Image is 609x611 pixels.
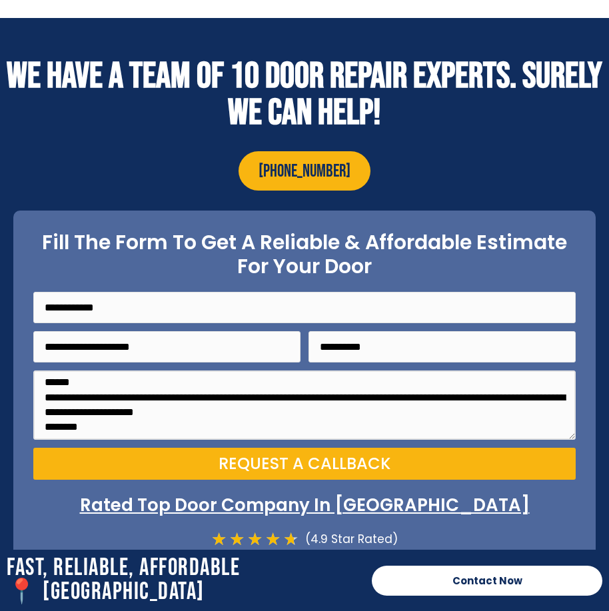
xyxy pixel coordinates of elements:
[239,151,370,191] a: [PHONE_NUMBER]
[452,576,522,586] span: Contact Now
[33,448,576,480] button: Request a Callback
[7,58,602,131] h2: WE HAVE A TEAM OF 10 DOOR REPAIR EXPERTS. SURELY WE CAN HELP!
[372,566,602,596] a: Contact Now
[229,530,245,548] i: ★
[247,530,263,548] i: ★
[211,530,299,548] div: 4.7/5
[211,530,227,548] i: ★
[283,530,299,548] i: ★
[7,556,358,604] h2: Fast, Reliable, Affordable 📍 [GEOGRAPHIC_DATA]
[259,161,350,183] span: [PHONE_NUMBER]
[219,456,390,472] span: Request a Callback
[299,530,398,548] div: (4.9 Star Rated)
[265,530,281,548] i: ★
[33,292,576,488] form: On Point Locksmith
[33,493,576,517] p: Rated Top Door Company In [GEOGRAPHIC_DATA]
[33,231,576,279] h2: Fill The Form To Get A Reliable & Affordable Estimate For Your Door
